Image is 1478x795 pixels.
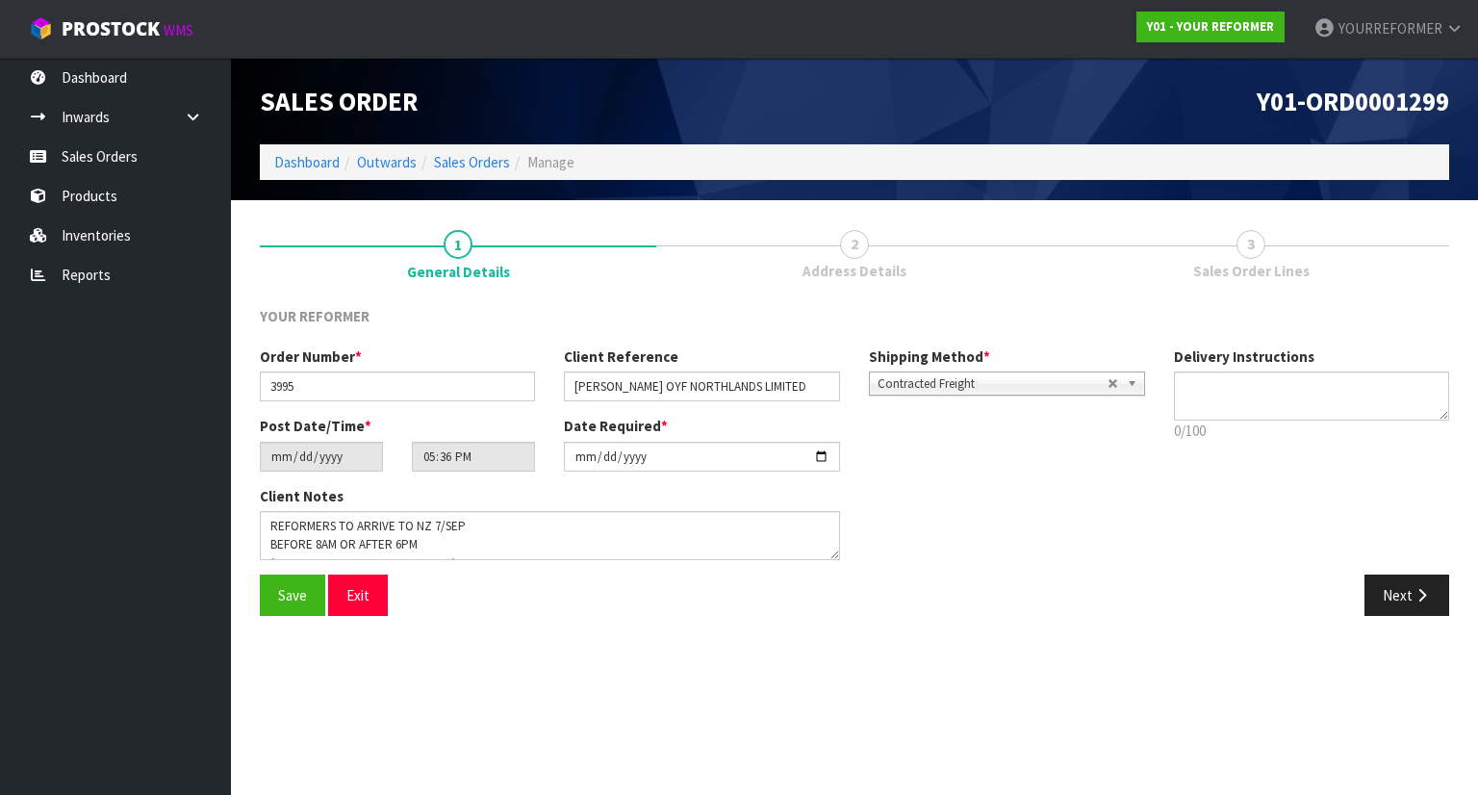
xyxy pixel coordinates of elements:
[444,230,472,259] span: 1
[869,346,990,367] label: Shipping Method
[260,575,325,616] button: Save
[407,262,510,282] span: General Details
[328,575,388,616] button: Exit
[803,261,906,281] span: Address Details
[357,153,417,171] a: Outwards
[260,85,418,117] span: Sales Order
[564,416,668,436] label: Date Required
[274,153,340,171] a: Dashboard
[564,346,678,367] label: Client Reference
[260,346,362,367] label: Order Number
[1236,230,1265,259] span: 3
[1174,346,1314,367] label: Delivery Instructions
[564,372,839,401] input: Client Reference
[260,416,371,436] label: Post Date/Time
[1147,18,1274,35] strong: Y01 - YOUR REFORMER
[260,486,344,506] label: Client Notes
[1174,421,1450,441] p: 0/100
[62,16,160,41] span: ProStock
[1257,85,1449,117] span: Y01-ORD0001299
[1364,575,1449,616] button: Next
[278,586,307,604] span: Save
[527,153,574,171] span: Manage
[840,230,869,259] span: 2
[260,372,535,401] input: Order Number
[434,153,510,171] a: Sales Orders
[260,292,1449,630] span: General Details
[260,307,369,325] span: YOUR REFORMER
[164,21,193,39] small: WMS
[1338,19,1442,38] span: YOURREFORMER
[878,372,1108,396] span: Contracted Freight
[29,16,53,40] img: cube-alt.png
[1193,261,1310,281] span: Sales Order Lines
